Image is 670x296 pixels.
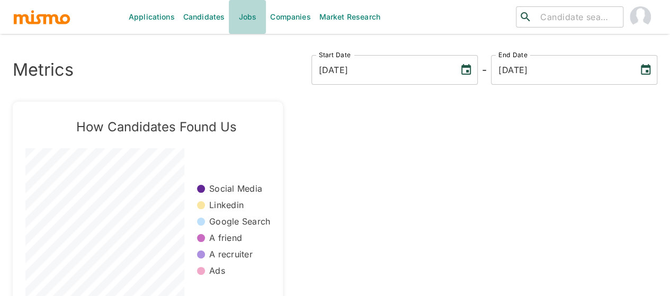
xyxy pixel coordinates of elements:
[13,60,74,80] h3: Metrics
[209,216,270,228] p: Google Search
[209,248,253,261] p: A recruiter
[319,50,351,59] label: Start Date
[311,55,451,85] input: MM/DD/YYYY
[42,119,270,136] h5: How Candidates Found Us
[630,6,651,28] img: Maia Reyes
[482,61,487,78] h6: -
[209,265,225,277] p: Ads
[455,59,477,80] button: Choose date, selected date is Aug 25, 2022
[635,59,656,80] button: Choose date, selected date is Aug 25, 2025
[209,183,262,195] p: Social Media
[491,55,631,85] input: MM/DD/YYYY
[209,232,242,244] p: A friend
[536,10,619,24] input: Candidate search
[13,9,71,25] img: logo
[498,50,527,59] label: End Date
[209,199,244,211] p: Linkedin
